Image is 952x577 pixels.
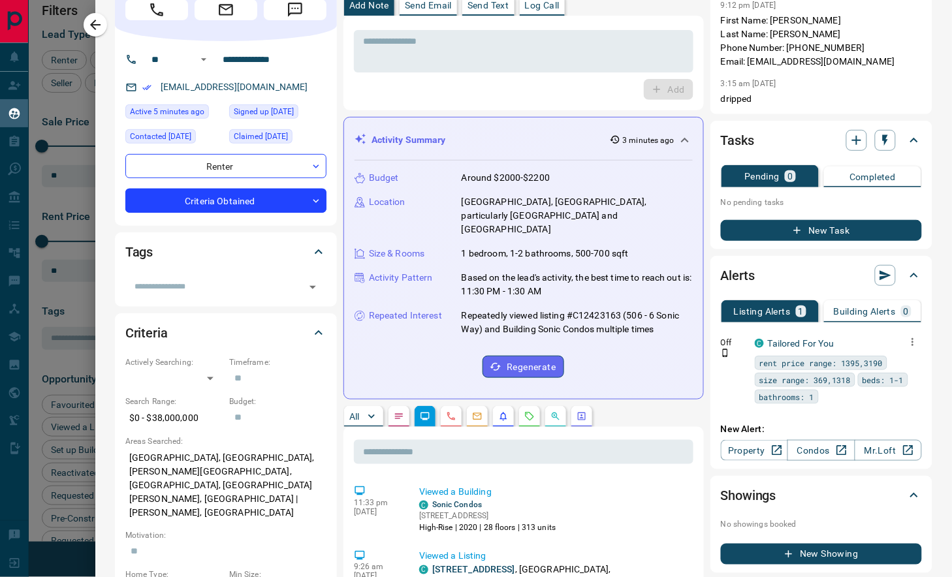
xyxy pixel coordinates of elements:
h2: Tags [125,242,153,262]
p: dripped [721,92,922,106]
p: Activity Summary [372,133,446,147]
p: Repeated Interest [369,309,442,322]
p: Based on the lead's activity, the best time to reach out is: 11:30 PM - 1:30 AM [462,271,693,298]
p: 0 [787,172,793,181]
p: Around $2000-$2200 [462,171,550,185]
a: Tailored For You [768,338,834,349]
a: Mr.Loft [855,440,922,461]
div: Alerts [721,260,922,291]
p: No showings booked [721,519,922,531]
p: Repeatedly viewed listing #C12423163 (506 - 6 Sonic Way) and Building Sonic Condos multiple times [462,309,693,336]
div: Sat Mar 21 2020 [229,129,326,148]
p: 1 bedroom, 1-2 bathrooms, 500-700 sqft [462,247,629,260]
p: Size & Rooms [369,247,425,260]
p: First Name: [PERSON_NAME] Last Name: [PERSON_NAME] Phone Number: [PHONE_NUMBER] Email: [EMAIL_ADD... [721,14,922,69]
button: Open [304,278,322,296]
p: Timeframe: [229,356,326,368]
p: Activity Pattern [369,271,433,285]
div: Tasks [721,125,922,156]
p: Send Text [468,1,509,10]
div: Tags [125,236,326,268]
div: Criteria [125,317,326,349]
button: New Showing [721,544,922,565]
p: Viewed a Listing [419,550,688,563]
svg: Push Notification Only [721,349,730,358]
div: Sat Mar 21 2020 [229,104,326,123]
span: Signed up [DATE] [234,105,294,118]
svg: Opportunities [550,411,561,422]
p: Completed [849,172,896,181]
svg: Emails [472,411,483,422]
p: Send Email [405,1,452,10]
svg: Calls [446,411,456,422]
p: $0 - $38,000,000 [125,407,223,429]
p: [GEOGRAPHIC_DATA], [GEOGRAPHIC_DATA], [PERSON_NAME][GEOGRAPHIC_DATA], [GEOGRAPHIC_DATA], [GEOGRAP... [125,447,326,523]
span: Contacted [DATE] [130,130,191,143]
p: [GEOGRAPHIC_DATA], [GEOGRAPHIC_DATA], particularly [GEOGRAPHIC_DATA] and [GEOGRAPHIC_DATA] [462,195,693,236]
p: [DATE] [354,507,400,516]
svg: Lead Browsing Activity [420,411,430,422]
p: 1 [799,307,804,316]
p: Budget [369,171,399,185]
svg: Email Verified [142,83,151,92]
span: size range: 369,1318 [759,373,851,386]
h2: Alerts [721,265,755,286]
a: [EMAIL_ADDRESS][DOMAIN_NAME] [161,82,308,92]
p: 9:12 pm [DATE] [721,1,776,10]
h2: Criteria [125,322,168,343]
div: condos.ca [755,339,764,348]
p: Off [721,337,747,349]
p: 11:33 pm [354,498,400,507]
p: Areas Searched: [125,435,326,447]
div: Wed Sep 17 2025 [125,129,223,148]
a: Sonic Condos [432,500,482,509]
svg: Listing Alerts [498,411,509,422]
svg: Notes [394,411,404,422]
p: High-Rise | 2020 | 28 floors | 313 units [419,522,556,534]
h2: Showings [721,485,776,506]
button: Open [196,52,212,67]
div: condos.ca [419,565,428,574]
p: Location [369,195,405,209]
button: New Task [721,220,922,241]
div: Criteria Obtained [125,189,326,213]
p: New Alert: [721,422,922,436]
svg: Requests [524,411,535,422]
p: 0 [904,307,909,316]
a: [STREET_ADDRESS] [432,565,515,575]
button: Regenerate [483,356,564,378]
p: Pending [744,172,780,181]
div: Showings [721,480,922,511]
p: Motivation: [125,530,326,542]
div: Activity Summary3 minutes ago [355,128,693,152]
span: beds: 1-1 [863,373,904,386]
span: Claimed [DATE] [234,130,288,143]
div: Renter [125,154,326,178]
p: 3:15 am [DATE] [721,79,776,88]
h2: Tasks [721,130,754,151]
p: Add Note [349,1,389,10]
p: Actively Searching: [125,356,223,368]
p: Viewed a Building [419,485,688,499]
p: All [349,412,360,421]
svg: Agent Actions [577,411,587,422]
div: Tue Oct 14 2025 [125,104,223,123]
p: Building Alerts [834,307,896,316]
p: Budget: [229,396,326,407]
p: Search Range: [125,396,223,407]
div: condos.ca [419,501,428,510]
span: bathrooms: 1 [759,390,814,403]
p: Log Call [525,1,560,10]
p: No pending tasks [721,193,922,212]
a: Property [721,440,788,461]
p: Listing Alerts [734,307,791,316]
p: [STREET_ADDRESS] [419,510,556,522]
span: rent price range: 1395,3190 [759,356,883,369]
p: 9:26 am [354,563,400,572]
a: Condos [787,440,855,461]
span: Active 5 minutes ago [130,105,204,118]
p: 3 minutes ago [623,134,674,146]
